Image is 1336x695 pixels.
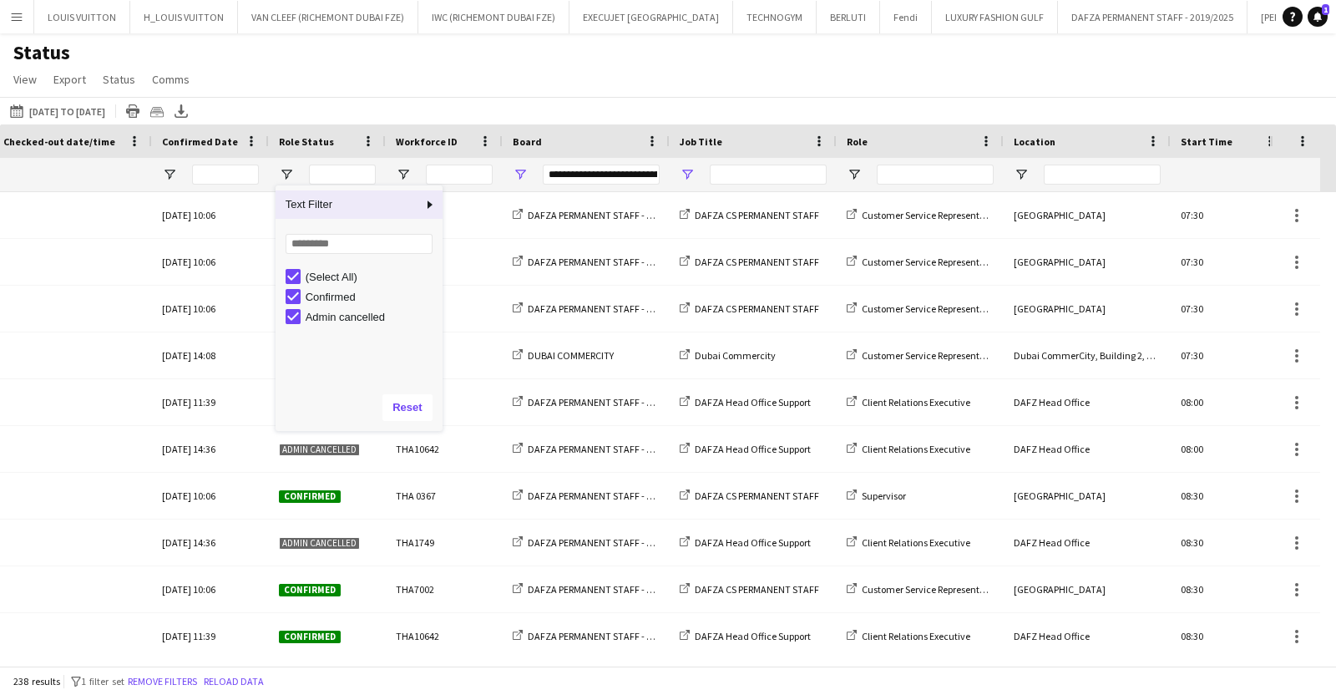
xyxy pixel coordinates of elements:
span: DAFZA PERMANENT STAFF - 2019/2025 [528,583,690,596]
a: Supervisor [847,490,906,502]
div: 07:30 [1171,332,1288,378]
span: Client Relations Executive [862,443,970,455]
div: [GEOGRAPHIC_DATA] [1004,286,1171,332]
input: Role Filter Input [877,165,994,185]
div: DAFZ Head Office [1004,426,1171,472]
div: THA 0443 [386,192,503,238]
div: Admin cancelled [306,311,438,323]
span: DAFZA CS PERMANENT STAFF [695,583,819,596]
a: Customer Service Representative [847,209,1001,221]
span: DAFZA PERMANENT STAFF - 2019/2025 [528,256,690,268]
div: 07:30 [1171,239,1288,285]
div: [GEOGRAPHIC_DATA] [1004,192,1171,238]
span: Role [847,135,868,148]
div: THA10642 [386,613,503,659]
span: Customer Service Representative [862,209,1001,221]
div: [DATE] 14:36 [152,426,269,472]
button: [DATE] to [DATE] [7,101,109,121]
input: Search filter values [286,234,433,254]
button: IWC (RICHEMONT DUBAI FZE) [418,1,569,33]
span: DAFZA PERMANENT STAFF - 2019/2025 [528,443,690,455]
a: DAFZA CS PERMANENT STAFF [680,490,819,502]
div: Column Filter [276,185,443,431]
span: Start Time [1181,135,1232,148]
div: [DATE] 14:36 [152,520,269,566]
a: DAFZA CS PERMANENT STAFF [680,583,819,596]
span: 1 filter set [81,675,124,687]
button: Open Filter Menu [396,167,411,182]
a: Client Relations Executive [847,396,970,408]
div: 08:00 [1171,426,1288,472]
a: Status [96,68,142,90]
span: Board [513,135,542,148]
div: THA7002 [386,566,503,612]
span: DAFZA PERMANENT STAFF - 2019/2025 [528,536,690,549]
div: 07:30 [1171,192,1288,238]
div: 08:30 [1171,520,1288,566]
button: Open Filter Menu [279,167,294,182]
span: Comms [152,72,190,87]
span: DAFZA PERMANENT STAFF - 2019/2025 [528,630,690,642]
span: DAFZA Head Office Support [695,396,811,408]
span: Customer Service Representative [862,302,1001,315]
div: THA1749 [386,520,503,566]
span: DAFZA CS PERMANENT STAFF [695,209,819,221]
a: DAFZA CS PERMANENT STAFF [680,302,819,315]
button: Remove filters [124,672,200,691]
div: DAFZ Head Office [1004,520,1171,566]
span: Client Relations Executive [862,536,970,549]
a: DAFZA PERMANENT STAFF - 2019/2025 [513,536,690,549]
input: Job Title Filter Input [710,165,827,185]
span: Dubai Commercity [695,349,776,362]
div: [GEOGRAPHIC_DATA] [1004,239,1171,285]
input: Workforce ID Filter Input [426,165,493,185]
button: Open Filter Menu [513,167,528,182]
div: [DATE] 11:39 [152,379,269,425]
span: DAFZA Head Office Support [695,536,811,549]
a: DUBAI COMMERCITY [513,349,614,362]
div: [GEOGRAPHIC_DATA] [1004,473,1171,519]
span: Checked-out date/time [3,135,115,148]
span: Customer Service Representative [862,349,1001,362]
div: THA1749 [386,379,503,425]
span: Customer Service Representative [862,583,1001,596]
a: DAFZA Head Office Support [680,536,811,549]
span: DAFZA PERMANENT STAFF - 2019/2025 [528,396,690,408]
span: Status [103,72,135,87]
span: Job Title [680,135,722,148]
span: DAFZA Head Office Support [695,443,811,455]
a: DAFZA PERMANENT STAFF - 2019/2025 [513,396,690,408]
span: Admin cancelled [279,444,360,456]
span: Client Relations Executive [862,630,970,642]
button: Open Filter Menu [162,167,177,182]
span: Role Status [279,135,334,148]
span: Confirmed [279,490,341,503]
div: (Select All) [306,271,438,283]
a: DAFZA PERMANENT STAFF - 2019/2025 [513,302,690,315]
button: Open Filter Menu [1014,167,1029,182]
a: DAFZA PERMANENT STAFF - 2019/2025 [513,583,690,596]
input: Role Status Filter Input [309,165,376,185]
button: BERLUTI [817,1,880,33]
a: View [7,68,43,90]
a: DAFZA Head Office Support [680,443,811,455]
a: DAFZA CS PERMANENT STAFF [680,209,819,221]
a: DAFZA Head Office Support [680,396,811,408]
span: Confirmed [279,631,341,643]
div: [GEOGRAPHIC_DATA] [1004,566,1171,612]
span: DAFZA CS PERMANENT STAFF [695,302,819,315]
a: Customer Service Representative [847,583,1001,596]
span: DAFZA CS PERMANENT STAFF [695,256,819,268]
a: Client Relations Executive [847,443,970,455]
div: [DATE] 10:06 [152,566,269,612]
a: Comms [145,68,196,90]
span: Location [1014,135,1055,148]
div: 08:30 [1171,613,1288,659]
div: 08:30 [1171,566,1288,612]
div: THA10642 [386,426,503,472]
button: EXECUJET [GEOGRAPHIC_DATA] [569,1,733,33]
div: [DATE] 10:06 [152,239,269,285]
button: DAFZA PERMANENT STAFF - 2019/2025 [1058,1,1247,33]
button: LOUIS VUITTON [34,1,130,33]
a: Customer Service Representative [847,349,1001,362]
